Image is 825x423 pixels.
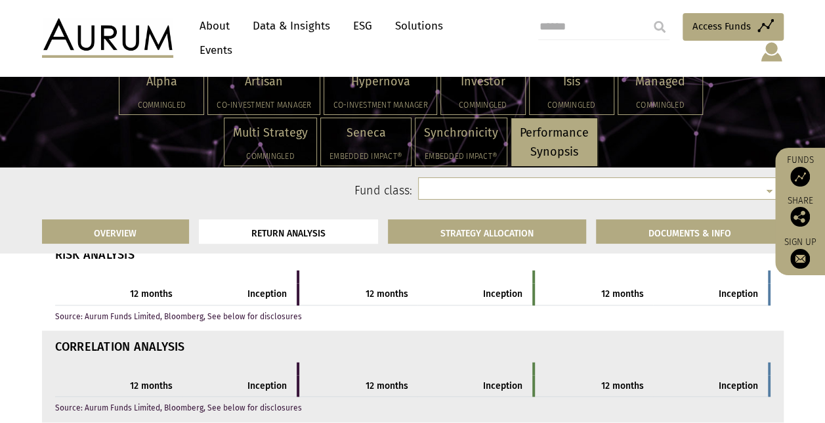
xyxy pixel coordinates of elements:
a: ESG [347,14,379,38]
a: Data & Insights [246,14,337,38]
p: Isis [538,72,605,91]
a: Sign up [782,236,818,269]
p: Artisan [217,72,311,91]
h5: Commingled [450,101,517,109]
th: Inception [417,375,533,397]
p: Source: Aurum Funds Limited, Bloomberg, See below for disclosures [55,403,771,412]
th: Inception [182,283,298,305]
a: About [193,14,236,38]
h5: Co-investment Manager [217,101,311,109]
a: DOCUMENTS & INFO [596,219,784,244]
h5: Embedded Impact® [329,152,402,160]
img: Share this post [790,207,810,227]
th: Inception [182,375,298,397]
img: Access Funds [790,167,810,187]
h5: Commingled [233,152,308,160]
p: Managed [627,72,694,91]
h5: Commingled [128,101,195,109]
img: account-icon.svg [759,41,784,63]
th: 12 months [64,375,182,397]
p: Performance Synopsis [520,123,589,162]
th: Inception [653,283,769,305]
p: Source: Aurum Funds Limited, Bloomberg, See below for disclosures [55,312,771,321]
a: Solutions [389,14,450,38]
th: 12 months [64,283,182,305]
th: 12 months [534,375,654,397]
th: 12 months [534,283,654,305]
a: Events [193,38,232,62]
img: Sign up to our newsletter [790,249,810,269]
img: Aurum [42,18,173,58]
a: Access Funds [683,13,784,41]
label: Fund class: [169,183,412,200]
h5: Commingled [538,101,605,109]
div: Share [782,196,818,227]
h5: Embedded Impact® [424,152,498,160]
p: Seneca [329,123,402,143]
span: Access Funds [692,18,751,34]
th: Inception [653,375,769,397]
input: Submit [646,14,673,40]
strong: RISK ANALYSIS [55,247,135,261]
p: Synchronicity [424,123,498,143]
strong: CORRELATION ANALYSIS [55,339,185,353]
th: 12 months [298,375,418,397]
th: Inception [417,283,533,305]
h5: Commingled [627,101,694,109]
p: Multi Strategy [233,123,308,143]
th: 12 months [298,283,418,305]
p: Alpha [128,72,195,91]
h5: Co-investment Manager [333,101,427,109]
p: Investor [450,72,517,91]
a: OVERVIEW [42,219,190,244]
p: Hypernova [333,72,427,91]
a: Funds [782,154,818,187]
a: STRATEGY ALLOCATION [388,219,586,244]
